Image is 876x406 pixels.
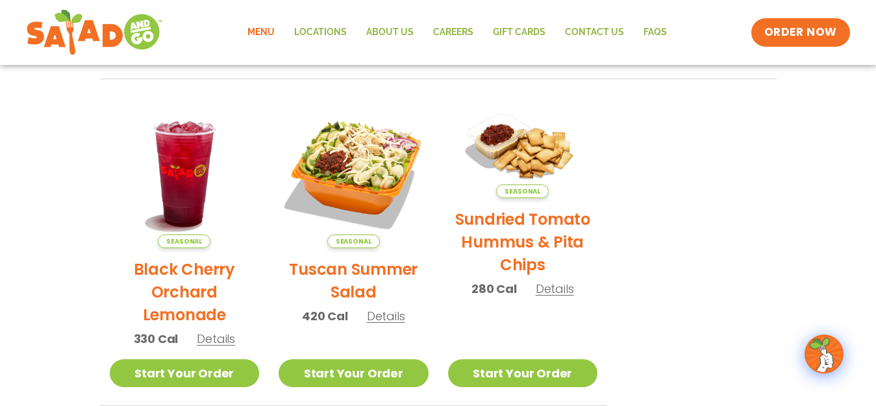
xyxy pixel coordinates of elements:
a: Start Your Order [110,359,260,387]
a: Start Your Order [279,359,429,387]
a: GIFT CARDS [483,18,555,47]
a: Locations [284,18,357,47]
a: ORDER NOW [751,18,850,47]
span: ORDER NOW [764,25,837,40]
img: Product photo for Black Cherry Orchard Lemonade [110,99,260,249]
span: Seasonal [496,184,549,198]
span: 330 Cal [134,330,179,348]
span: Seasonal [158,235,210,248]
h2: Tuscan Summer Salad [279,258,429,303]
span: Details [536,281,574,297]
span: Details [197,331,235,347]
span: 420 Cal [302,307,348,325]
a: Start Your Order [448,359,598,387]
img: Product photo for Sundried Tomato Hummus & Pita Chips [448,99,598,199]
a: Contact Us [555,18,634,47]
span: Details [367,308,405,324]
a: Menu [238,18,284,47]
nav: Menu [238,18,677,47]
img: Product photo for Tuscan Summer Salad [279,99,429,249]
img: new-SAG-logo-768×292 [26,6,163,58]
a: FAQs [634,18,677,47]
a: Careers [423,18,483,47]
span: Seasonal [327,235,380,248]
h2: Black Cherry Orchard Lemonade [110,258,260,326]
a: About Us [357,18,423,47]
span: 280 Cal [471,280,517,298]
img: wpChatIcon [806,336,842,372]
h2: Sundried Tomato Hummus & Pita Chips [448,208,598,276]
